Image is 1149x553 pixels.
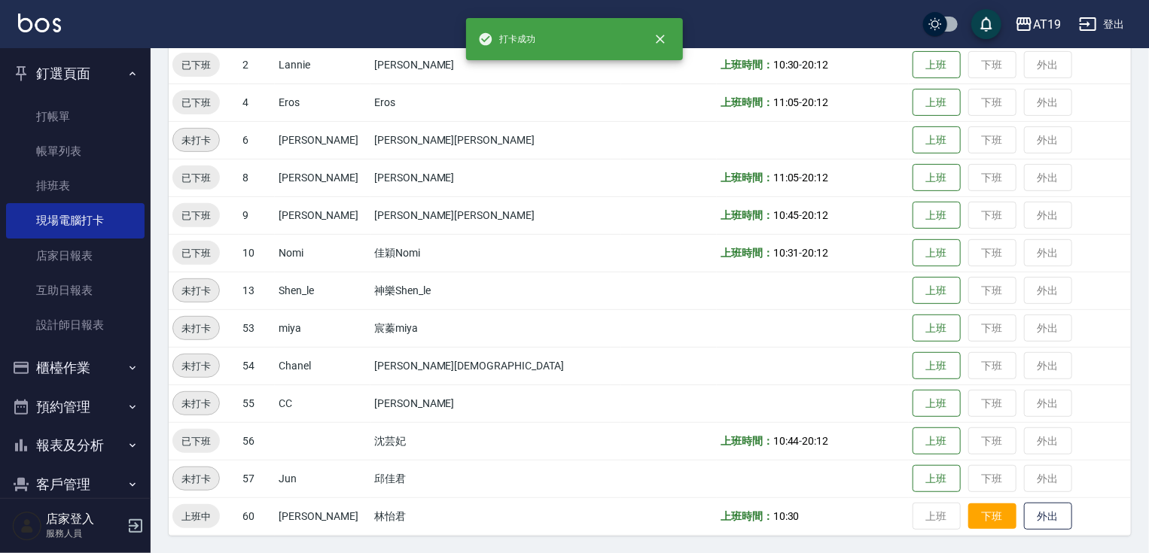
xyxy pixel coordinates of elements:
td: CC [275,384,370,422]
td: [PERSON_NAME] [275,121,370,159]
td: Jun [275,460,370,497]
button: close [644,23,677,56]
span: 上班中 [172,509,220,524]
td: 54 [239,347,275,384]
button: 上班 [913,51,961,79]
td: [PERSON_NAME] [275,196,370,234]
span: 未打卡 [173,132,219,148]
span: 打卡成功 [478,32,535,47]
span: 20:12 [803,247,829,259]
td: 55 [239,384,275,422]
a: 打帳單 [6,99,145,134]
a: 帳單列表 [6,134,145,169]
td: - [717,234,909,272]
span: 10:30 [773,510,800,522]
td: [PERSON_NAME] [275,159,370,196]
td: - [717,46,909,84]
span: 20:12 [803,96,829,108]
span: 未打卡 [173,396,219,412]
td: 60 [239,497,275,535]
h5: 店家登入 [46,512,123,527]
span: 已下班 [172,170,220,186]
td: 沈芸妃 [370,422,621,460]
td: 2 [239,46,275,84]
button: 上班 [913,277,961,305]
b: 上班時間： [721,510,773,522]
b: 上班時間： [721,96,773,108]
a: 設計師日報表 [6,308,145,342]
td: 佳穎Nomi [370,234,621,272]
button: save [971,9,1001,39]
td: 林怡君 [370,497,621,535]
span: 20:12 [803,59,829,71]
button: 上班 [913,89,961,117]
button: AT19 [1009,9,1067,40]
button: 上班 [913,314,961,342]
span: 10:45 [773,209,800,221]
td: 6 [239,121,275,159]
p: 服務人員 [46,527,123,540]
button: 外出 [1024,503,1072,530]
button: 上班 [913,427,961,455]
button: 登出 [1073,11,1131,38]
span: 已下班 [172,208,220,223]
img: Logo [18,14,61,32]
td: 57 [239,460,275,497]
button: 預約管理 [6,387,145,427]
button: 上班 [913,202,961,229]
td: 13 [239,272,275,309]
td: [PERSON_NAME] [370,46,621,84]
td: - [717,159,909,196]
td: 8 [239,159,275,196]
td: 神樂Shen_le [370,272,621,309]
td: Eros [275,84,370,121]
span: 已下班 [172,433,220,449]
button: 上班 [913,390,961,418]
td: 53 [239,309,275,347]
span: 已下班 [172,245,220,261]
button: 下班 [968,503,1016,530]
span: 10:30 [773,59,800,71]
a: 現場電腦打卡 [6,203,145,238]
button: 上班 [913,465,961,493]
button: 上班 [913,352,961,380]
span: 20:12 [803,435,829,447]
td: 9 [239,196,275,234]
a: 店家日報表 [6,239,145,273]
button: 櫃檯作業 [6,348,145,387]
button: 上班 [913,126,961,154]
td: miya [275,309,370,347]
span: 已下班 [172,95,220,111]
b: 上班時間： [721,435,773,447]
td: Lannie [275,46,370,84]
td: - [717,196,909,234]
button: 上班 [913,164,961,192]
span: 10:44 [773,435,800,447]
td: 宸蓁miya [370,309,621,347]
td: [PERSON_NAME] [275,497,370,535]
span: 11:05 [773,172,800,184]
span: 20:12 [803,209,829,221]
div: AT19 [1033,15,1061,34]
td: [PERSON_NAME] [370,384,621,422]
td: Chanel [275,347,370,384]
span: 已下班 [172,57,220,73]
button: 客戶管理 [6,465,145,504]
td: 邱佳君 [370,460,621,497]
span: 10:31 [773,247,800,259]
span: 未打卡 [173,283,219,299]
td: Shen_le [275,272,370,309]
b: 上班時間： [721,247,773,259]
span: 11:05 [773,96,800,108]
td: - [717,84,909,121]
span: 未打卡 [173,471,219,487]
td: - [717,422,909,460]
b: 上班時間： [721,59,773,71]
td: Nomi [275,234,370,272]
td: Eros [370,84,621,121]
span: 未打卡 [173,358,219,374]
span: 未打卡 [173,321,219,336]
img: Person [12,511,42,541]
td: 56 [239,422,275,460]
td: 4 [239,84,275,121]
